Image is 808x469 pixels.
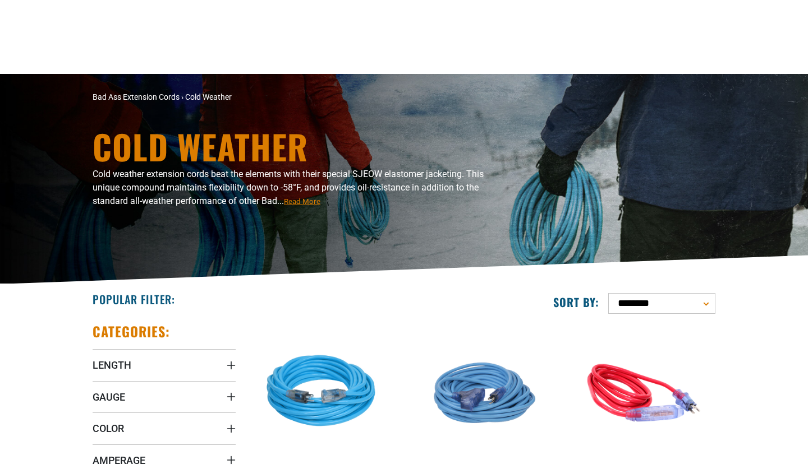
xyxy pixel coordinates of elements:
[93,422,124,435] span: Color
[185,92,232,101] span: Cold Weather
[181,92,183,101] span: ›
[93,91,502,103] nav: breadcrumbs
[93,454,145,467] span: Amperage
[93,381,236,412] summary: Gauge
[93,323,170,340] h2: Categories:
[93,349,236,380] summary: Length
[553,295,599,309] label: Sort by:
[573,328,714,457] img: red
[93,391,125,403] span: Gauge
[413,328,554,457] img: Light Blue
[93,292,175,307] h2: Popular Filter:
[93,359,131,372] span: Length
[254,328,395,457] img: Light Blue
[93,412,236,444] summary: Color
[93,169,484,206] span: Cold weather extension cords beat the elements with their special SJEOW elastomer jacketing. This...
[93,92,180,101] a: Bad Ass Extension Cords
[93,129,502,163] h1: Cold Weather
[284,197,320,206] span: Read More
